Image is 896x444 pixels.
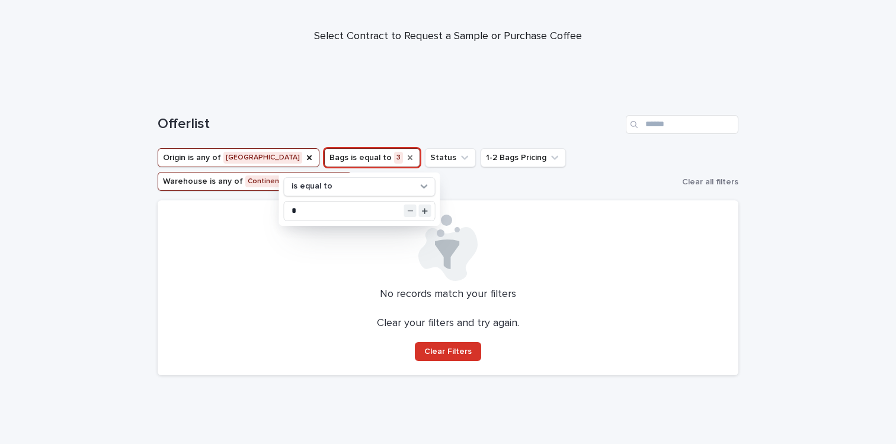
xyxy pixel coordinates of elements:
[425,148,476,167] button: Status
[481,148,566,167] button: 1-2 Bags Pricing
[324,148,420,167] button: Bags
[158,172,352,191] button: Warehouse
[172,288,724,301] p: No records match your filters
[424,347,472,356] span: Clear Filters
[682,178,738,186] span: Clear all filters
[158,148,319,167] button: Origin
[419,205,431,217] button: Increment value
[377,317,519,330] p: Clear your filters and try again.
[292,181,332,191] p: is equal to
[158,116,621,133] h1: Offerlist
[626,115,738,134] input: Search
[415,342,481,361] button: Clear Filters
[677,173,738,191] button: Clear all filters
[211,30,685,43] p: Select Contract to Request a Sample or Purchase Coffee
[404,205,417,217] button: Decrement value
